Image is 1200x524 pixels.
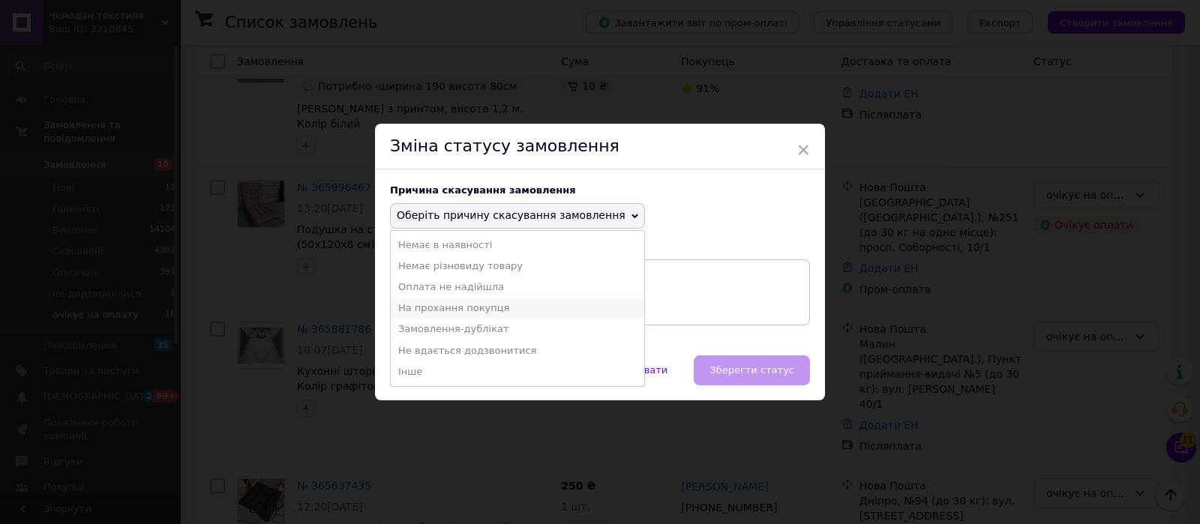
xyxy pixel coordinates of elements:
li: Немає в наявності [391,235,644,256]
div: Причина скасування замовлення [390,184,810,196]
li: Немає різновиду товару [391,256,644,277]
li: Не вдається додзвонитися [391,340,644,361]
span: Оберіть причину скасування замовлення [397,209,625,221]
span: × [796,137,810,163]
li: На прохання покупця [391,298,644,319]
li: Інше [391,361,644,382]
li: Оплата не надійшла [391,277,644,298]
li: Замовлення-дублікат [391,319,644,340]
div: Зміна статусу замовлення [375,124,825,169]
